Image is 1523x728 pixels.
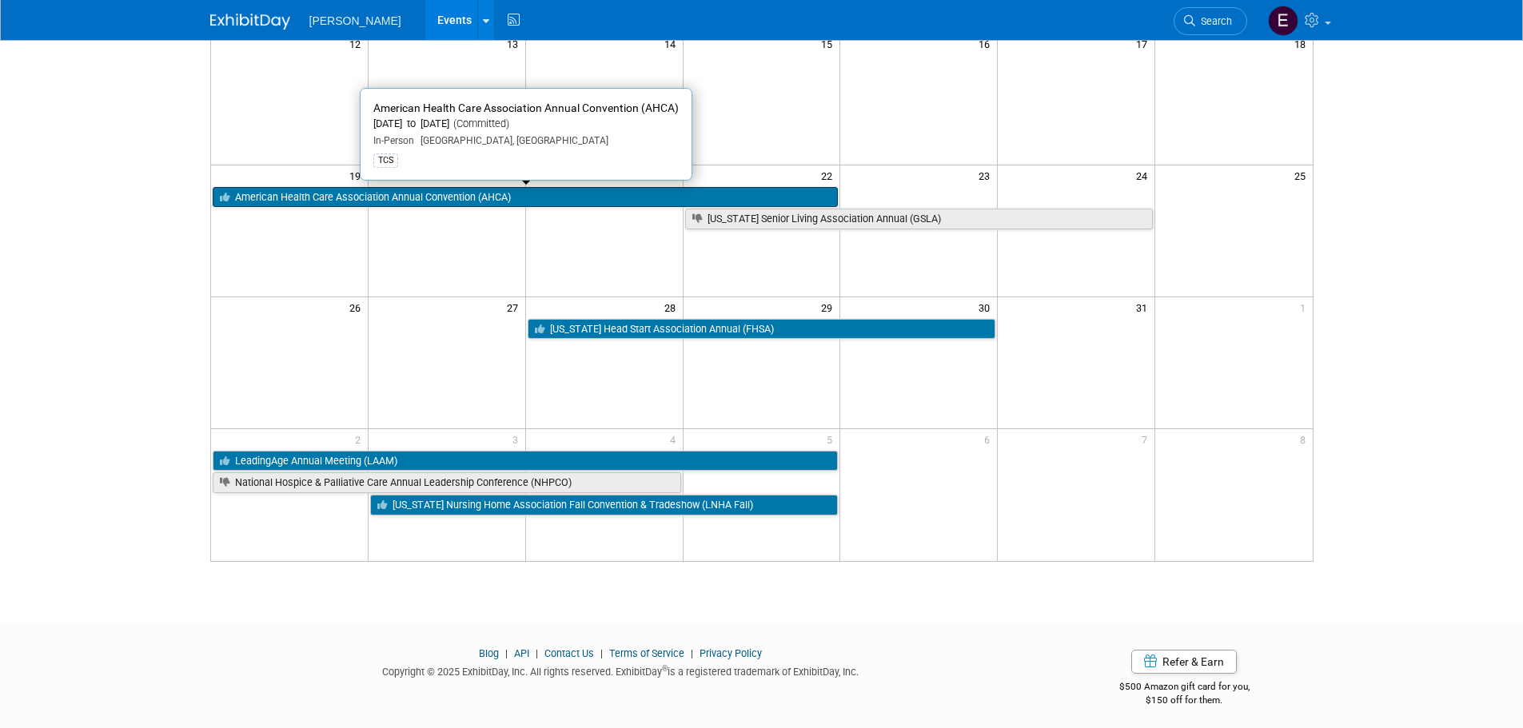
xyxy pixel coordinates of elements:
a: [US_STATE] Head Start Association Annual (FHSA) [528,319,996,340]
span: 14 [663,34,683,54]
span: | [501,647,512,659]
span: 22 [819,165,839,185]
a: LeadingAge Annual Meeting (LAAM) [213,451,839,471]
span: | [532,647,542,659]
a: Privacy Policy [700,647,762,659]
span: 27 [505,297,525,317]
a: American Health Care Association Annual Convention (AHCA) [213,187,839,208]
span: 31 [1134,297,1154,317]
span: 26 [348,297,368,317]
span: 15 [819,34,839,54]
span: In-Person [373,135,414,146]
div: TCS [373,153,398,168]
span: [PERSON_NAME] [309,14,401,27]
sup: ® [662,664,668,673]
span: 2 [353,429,368,449]
span: 29 [819,297,839,317]
a: Search [1174,7,1247,35]
a: Contact Us [544,647,594,659]
span: 19 [348,165,368,185]
a: Blog [479,647,499,659]
a: API [514,647,529,659]
span: 4 [668,429,683,449]
a: [US_STATE] Senior Living Association Annual (GSLA) [685,209,1154,229]
span: | [596,647,607,659]
span: Search [1195,15,1232,27]
span: 12 [348,34,368,54]
span: 5 [825,429,839,449]
span: 6 [983,429,997,449]
span: 18 [1293,34,1313,54]
a: Terms of Service [609,647,684,659]
span: 3 [511,429,525,449]
img: ExhibitDay [210,14,290,30]
span: 7 [1140,429,1154,449]
div: $150 off for them. [1055,694,1314,707]
a: Refer & Earn [1131,650,1237,674]
span: 28 [663,297,683,317]
div: $500 Amazon gift card for you, [1055,670,1314,706]
span: 8 [1298,429,1313,449]
span: 1 [1298,297,1313,317]
div: [DATE] to [DATE] [373,117,679,131]
span: (Committed) [449,117,509,129]
span: 24 [1134,165,1154,185]
span: 17 [1134,34,1154,54]
a: [US_STATE] Nursing Home Association Fall Convention & Tradeshow (LNHA Fall) [370,495,839,515]
span: 30 [977,297,997,317]
span: 13 [505,34,525,54]
span: | [687,647,697,659]
span: 16 [977,34,997,54]
a: National Hospice & Palliative Care Annual Leadership Conference (NHPCO) [213,472,681,493]
span: American Health Care Association Annual Convention (AHCA) [373,101,679,114]
span: [GEOGRAPHIC_DATA], [GEOGRAPHIC_DATA] [414,135,608,146]
img: Emily Foreman [1268,6,1298,36]
span: 25 [1293,165,1313,185]
div: Copyright © 2025 ExhibitDay, Inc. All rights reserved. ExhibitDay is a registered trademark of Ex... [210,661,1032,679]
span: 23 [977,165,997,185]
